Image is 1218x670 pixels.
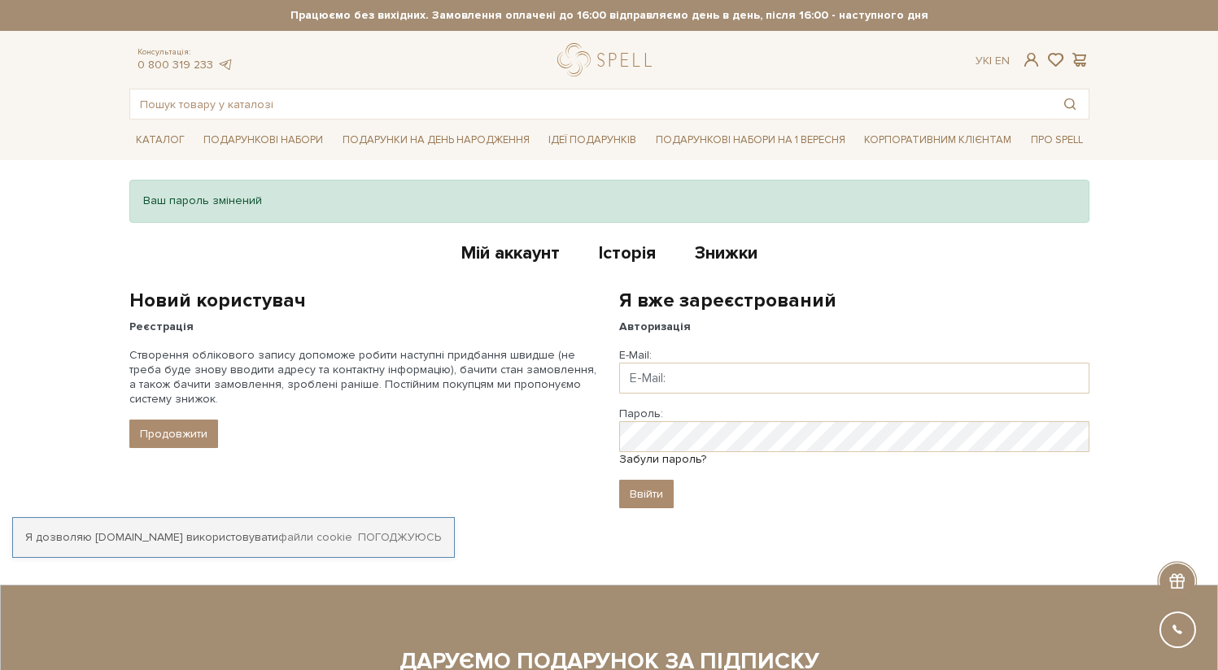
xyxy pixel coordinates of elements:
[129,348,600,407] p: Створення облікового запису допоможе робити наступні придбання швидше (не треба буде знову вводит...
[619,288,1089,313] h2: Я вже зареєстрований
[138,47,234,58] span: Консультація:
[976,54,1010,68] div: Ук
[1051,89,1089,119] button: Пошук товару у каталозі
[599,242,656,269] a: Історія
[619,363,1089,394] input: E-Mail:
[138,58,213,72] a: 0 800 319 233
[1024,128,1089,153] a: Про Spell
[130,89,1051,119] input: Пошук товару у каталозі
[619,452,706,466] a: Забули пароль?
[278,530,352,544] a: файли cookie
[649,126,852,154] a: Подарункові набори на 1 Вересня
[197,128,330,153] a: Подарункові набори
[619,407,663,421] label: Пароль:
[358,530,441,545] a: Погоджуюсь
[129,180,1089,222] div: Ваш пароль змінений
[619,480,674,508] input: Ввійти
[336,128,536,153] a: Подарунки на День народження
[129,128,191,153] a: Каталог
[129,8,1089,23] strong: Працюємо без вихідних. Замовлення оплачені до 16:00 відправляємо день в день, після 16:00 - насту...
[619,348,652,363] label: E-Mail:
[129,420,218,448] a: Продовжити
[695,242,757,269] a: Знижки
[619,320,691,333] strong: Авторизація
[129,320,194,333] strong: Реєстрація
[557,43,659,76] a: logo
[217,58,234,72] a: telegram
[858,126,1018,154] a: Корпоративним клієнтам
[995,54,1010,67] a: En
[989,54,992,67] span: |
[542,128,643,153] a: Ідеї подарунків
[461,242,560,269] a: Мій аккаунт
[129,288,600,313] h2: Новий користувач
[13,530,454,545] div: Я дозволяю [DOMAIN_NAME] використовувати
